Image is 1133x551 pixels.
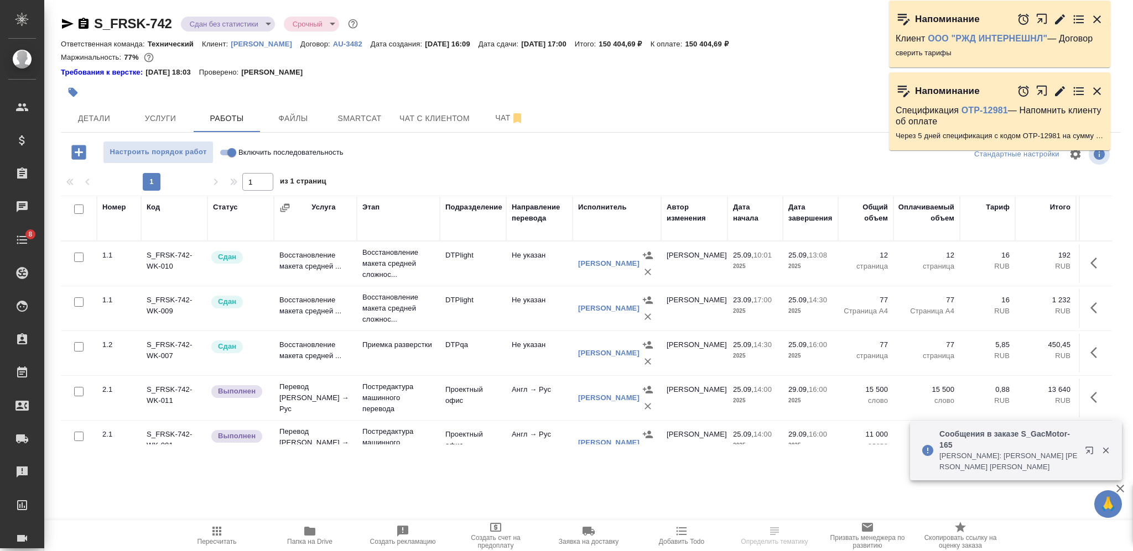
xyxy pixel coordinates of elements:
svg: Отписаться [511,112,524,125]
a: [PERSON_NAME] [578,304,640,312]
p: Восстановление макета средней сложнос... [362,247,434,280]
p: 25.09, [733,385,753,393]
p: Итого: [575,40,599,48]
p: 13 640 [1021,384,1070,395]
button: Отложить [1017,13,1030,26]
button: Скопировать ссылку для ЯМессенджера [61,17,74,30]
button: Назначить [640,292,656,308]
p: RUB [965,350,1010,361]
p: Проверено: [199,67,242,78]
p: [DATE] 16:09 [425,40,479,48]
a: Требования к верстке: [61,67,145,78]
td: Не указан [506,334,573,372]
p: 15 500 [844,384,888,395]
span: Чат [483,111,536,125]
td: Англ → Рус [506,423,573,462]
td: Проектный офис [440,379,506,417]
div: 2.1 [102,384,136,395]
button: Добавить работу [64,141,94,164]
p: 2025 [788,306,833,317]
button: Скопировать ссылку [77,17,90,30]
p: 150 404,69 ₽ [685,40,736,48]
p: 2025 [733,440,777,451]
button: Перейти в todo [1072,85,1085,98]
a: S_FRSK-742 [94,16,172,31]
td: DTPqa [440,334,506,372]
div: 1.2 [102,339,136,350]
p: К оплате: [651,40,685,48]
td: Перевод [PERSON_NAME] → Рус [274,376,357,420]
div: Исполнитель [578,202,627,213]
p: 25.09, [733,251,753,259]
p: слово [844,440,888,451]
p: слово [844,395,888,406]
td: S_FRSK-742-WK-010 [141,244,207,283]
p: 16:00 [809,385,827,393]
button: Закрыть [1090,85,1104,98]
p: страница [844,261,888,272]
p: 77 [844,339,888,350]
button: Открыть в новой вкладке [1036,79,1048,103]
td: [PERSON_NAME] [661,379,727,417]
div: Общий объем [844,202,888,224]
p: 12 [844,250,888,261]
div: Сдан без статистики [284,17,339,32]
p: 150 404,69 ₽ [599,40,650,48]
div: Услуга [311,202,335,213]
p: Дата создания: [371,40,425,48]
p: Страница А4 [899,306,954,317]
div: Менеджер проверил работу исполнителя, передает ее на следующий этап [210,295,268,309]
p: страница [844,350,888,361]
p: 25.09, [788,340,809,349]
p: страница [899,350,954,361]
button: Настроить порядок работ [103,141,214,164]
td: [PERSON_NAME] [661,423,727,462]
p: Восстановление макета средней сложнос... [362,292,434,325]
button: Сгруппировать [279,202,290,213]
a: [PERSON_NAME] [578,259,640,267]
div: Дата завершения [788,202,833,224]
td: Восстановление макета средней ... [274,289,357,328]
p: Клиент: [202,40,231,48]
p: 16:00 [809,430,827,438]
td: Англ → Рус [506,379,573,417]
button: Удалить [640,398,656,414]
div: Дата начала [733,202,777,224]
td: Проектный офис [440,423,506,462]
div: Этап [362,202,380,213]
td: S_FRSK-742-WK-009 [141,289,207,328]
div: Код [147,202,160,213]
td: Перевод [PERSON_NAME] → Рус [274,421,357,465]
p: 25.09, [733,430,753,438]
p: 16 [965,250,1010,261]
p: 25.09, [788,251,809,259]
p: Через 5 дней спецификация с кодом OTP-12981 на сумму 10031.53 RUB будет просрочена [896,130,1104,141]
a: [PERSON_NAME] [231,39,300,48]
span: Чат с клиентом [399,112,470,125]
p: 2025 [788,395,833,406]
p: AU-3482 [333,40,371,48]
span: Работы [200,112,253,125]
button: Сдан без статистики [186,19,262,29]
button: Закрыть [1090,13,1104,26]
button: Отложить [1017,85,1030,98]
p: 2025 [788,350,833,361]
p: 14:30 [753,340,772,349]
p: 77 [899,295,954,306]
p: Клиент — Договор [896,33,1104,44]
button: Редактировать [1053,13,1067,26]
p: Сообщения в заказе S_GacMotor-165 [939,428,1078,450]
p: [DATE] 18:03 [145,67,199,78]
p: Сдан [218,251,236,263]
div: Исполнитель завершил работу [210,429,268,444]
td: Восстановление макета средней ... [274,244,357,283]
p: 450,45 [1021,339,1070,350]
p: 14:00 [753,430,772,438]
p: Спецификация — Напомнить клиенту об оплате [896,105,1104,127]
td: S_FRSK-742-WK-007 [141,334,207,372]
button: Назначить [640,337,656,353]
div: 1.1 [102,295,136,306]
p: [PERSON_NAME] [241,67,311,78]
span: Детали [67,112,121,125]
div: Итого [1050,202,1070,213]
